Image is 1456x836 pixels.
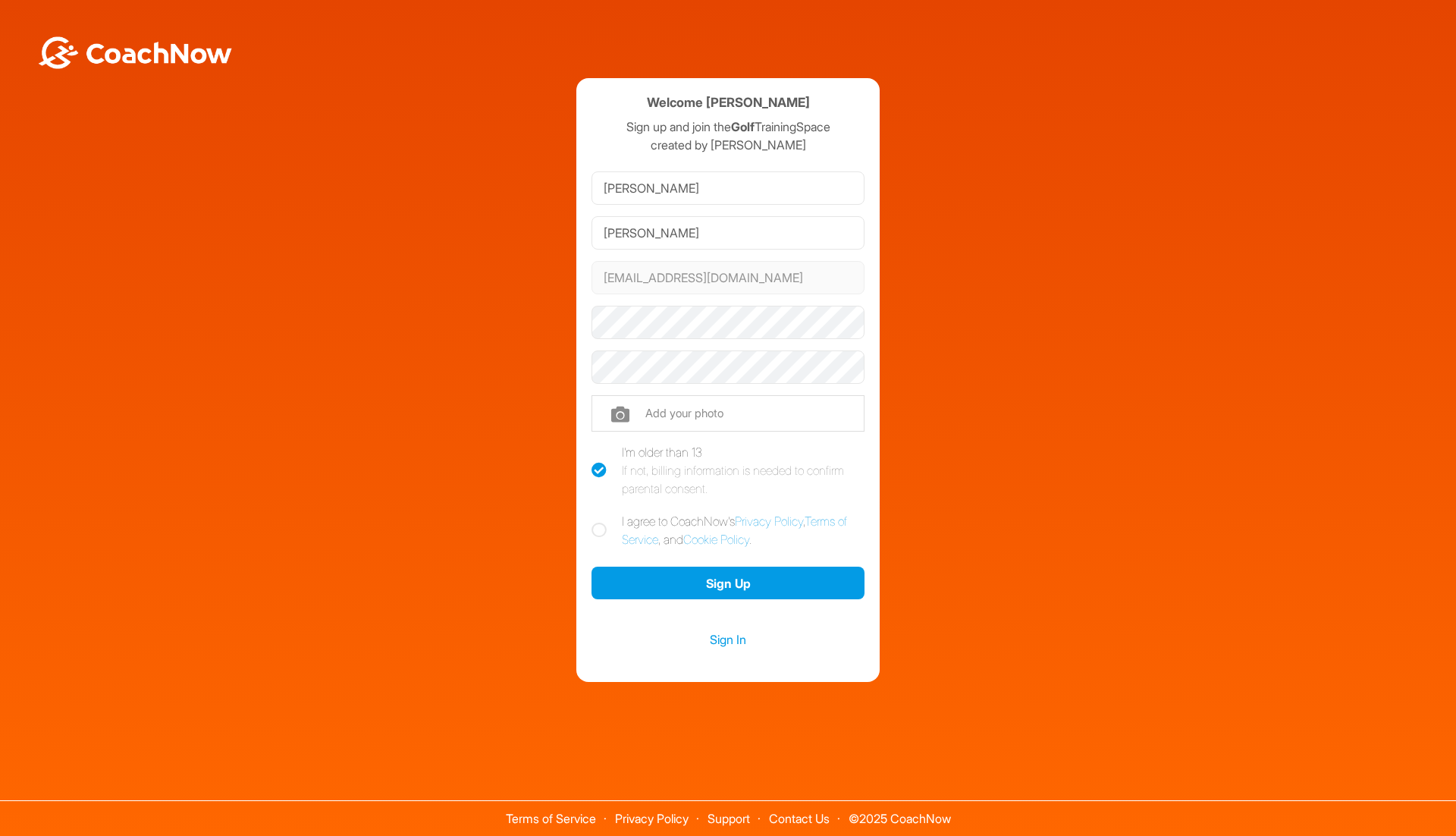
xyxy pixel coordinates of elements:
div: I'm older than 13 [622,443,864,498]
input: Last Name [591,216,864,250]
button: Sign Up [591,567,864,599]
a: Privacy Policy [615,811,689,826]
strong: Golf [731,119,755,134]
label: I agree to CoachNow's , , and . [591,512,864,548]
p: created by [PERSON_NAME] [591,136,864,154]
a: Cookie Policy [683,532,749,547]
input: First Name [591,171,864,205]
input: Email [591,261,864,294]
a: Sign In [591,630,864,649]
img: BwLJSsUCoWCh5upNqxVrqldRgqLPVwmV24tXu5FoVAoFEpwwqQ3VIfuoInZCoVCoTD4vwADAC3ZFMkVEQFDAAAAAElFTkSuQmCC [36,36,234,69]
a: Support [708,811,750,826]
span: © 2025 CoachNow [841,801,959,825]
a: Contact Us [769,811,830,826]
p: Sign up and join the TrainingSpace [591,118,864,136]
div: If not, billing information is needed to confirm parental consent. [622,461,864,498]
a: Privacy Policy [735,514,803,529]
h4: Welcome [PERSON_NAME] [647,93,810,112]
a: Terms of Service [506,811,596,826]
